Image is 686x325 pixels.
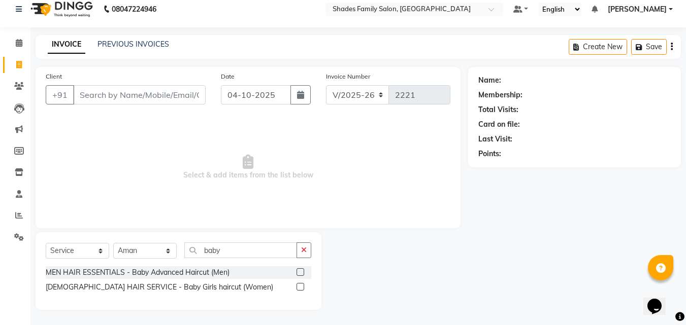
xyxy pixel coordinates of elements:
[569,39,627,55] button: Create New
[478,149,501,159] div: Points:
[46,117,450,218] span: Select & add items from the list below
[46,267,230,278] div: MEN HAIR ESSENTIALS - Baby Advanced Haircut (Men)
[478,119,520,130] div: Card on file:
[608,4,667,15] span: [PERSON_NAME]
[48,35,85,54] a: INVOICE
[631,39,667,55] button: Save
[184,242,297,258] input: Search or Scan
[326,72,370,81] label: Invoice Number
[46,282,273,293] div: [DEMOGRAPHIC_DATA] HAIR SERVICE - Baby Girls haircut (Women)
[221,72,235,81] label: Date
[46,72,62,81] label: Client
[478,104,518,115] div: Total Visits:
[643,284,676,315] iframe: chat widget
[478,75,501,86] div: Name:
[46,85,74,104] button: +91
[73,85,206,104] input: Search by Name/Mobile/Email/Code
[478,134,512,145] div: Last Visit:
[478,90,522,100] div: Membership:
[97,40,169,49] a: PREVIOUS INVOICES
